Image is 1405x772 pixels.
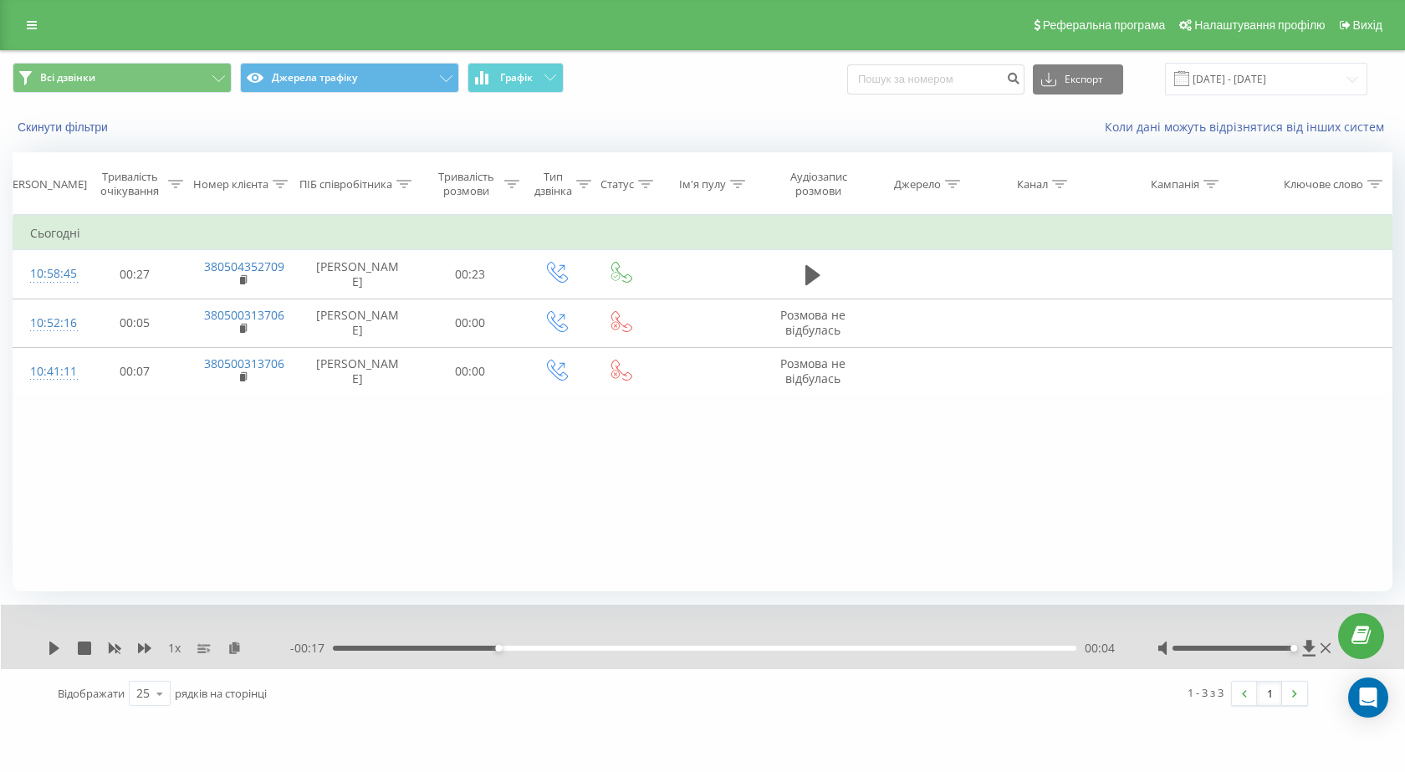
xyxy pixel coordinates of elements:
div: Канал [1017,177,1048,192]
div: 10:41:11 [30,355,64,388]
span: - 00:17 [290,640,333,657]
span: Розмова не відбулась [780,355,846,386]
td: 00:23 [417,250,524,299]
td: 00:05 [81,299,187,347]
span: Всі дзвінки [40,71,95,84]
div: Тривалість розмови [432,170,500,198]
div: Accessibility label [1290,645,1297,652]
span: рядків на сторінці [175,686,267,701]
td: 00:00 [417,347,524,396]
div: Ім'я пулу [679,177,726,192]
input: Пошук за номером [847,64,1024,95]
button: Графік [467,63,564,93]
span: Відображати [58,686,125,701]
span: 00:04 [1085,640,1115,657]
div: [PERSON_NAME] [3,177,87,192]
span: Вихід [1353,18,1382,32]
span: Графік [500,72,533,84]
span: Реферальна програма [1043,18,1166,32]
a: Коли дані можуть відрізнятися вiд інших систем [1105,119,1392,135]
div: 25 [136,685,150,702]
div: Тип дзвінка [534,170,572,198]
span: 1 x [168,640,181,657]
div: Open Intercom Messenger [1348,677,1388,718]
div: Тривалість очікування [96,170,164,198]
div: 10:58:45 [30,258,64,290]
td: 00:07 [81,347,187,396]
button: Всі дзвінки [13,63,232,93]
div: Аудіозапис розмови [777,170,860,198]
td: 00:00 [417,299,524,347]
a: 380500313706 [204,307,284,323]
div: Джерело [894,177,941,192]
td: [PERSON_NAME] [298,250,416,299]
td: Сьогодні [13,217,1392,250]
td: [PERSON_NAME] [298,347,416,396]
a: 380500313706 [204,355,284,371]
button: Джерела трафіку [240,63,459,93]
button: Скинути фільтри [13,120,116,135]
div: ПІБ співробітника [299,177,392,192]
div: Номер клієнта [193,177,268,192]
a: 380504352709 [204,258,284,274]
td: 00:27 [81,250,187,299]
div: Ключове слово [1284,177,1363,192]
div: Статус [600,177,634,192]
a: 1 [1257,682,1282,705]
div: 10:52:16 [30,307,64,340]
td: [PERSON_NAME] [298,299,416,347]
div: Кампанія [1151,177,1199,192]
button: Експорт [1033,64,1123,95]
div: Accessibility label [495,645,502,652]
span: Розмова не відбулась [780,307,846,338]
div: 1 - 3 з 3 [1188,684,1224,701]
span: Налаштування профілю [1194,18,1325,32]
